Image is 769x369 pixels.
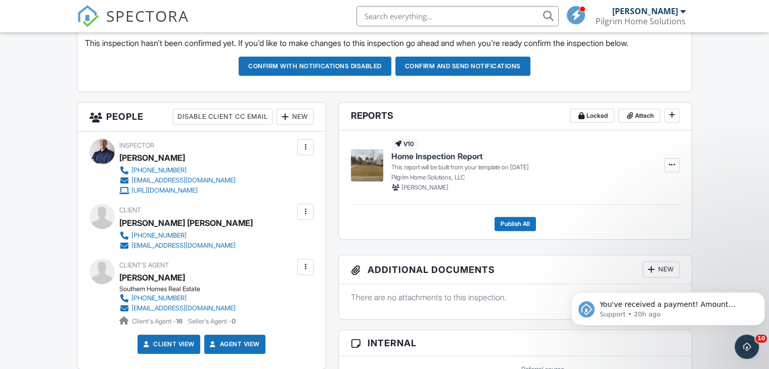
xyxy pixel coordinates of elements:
span: Seller's Agent - [188,317,236,325]
p: There are no attachments to this inspection. [351,292,680,303]
strong: 0 [232,317,236,325]
strong: 16 [176,317,183,325]
p: This inspection hasn't been confirmed yet. If you'd like to make changes to this inspection go ah... [85,37,684,49]
iframe: Intercom live chat [735,335,759,359]
a: [PHONE_NUMBER] [119,293,236,303]
div: Disable Client CC Email [173,109,273,125]
div: [PERSON_NAME] [PERSON_NAME] [119,215,253,230]
a: [EMAIL_ADDRESS][DOMAIN_NAME] [119,175,236,186]
a: SPECTORA [77,14,189,35]
div: [PHONE_NUMBER] [131,166,187,174]
div: [EMAIL_ADDRESS][DOMAIN_NAME] [131,176,236,184]
span: Client's Agent [119,261,169,269]
div: Southern Homes Real Estate [119,285,244,293]
span: Client's Agent - [132,317,184,325]
div: New [643,261,680,278]
div: [PHONE_NUMBER] [131,232,187,240]
h3: Internal [339,330,692,356]
a: [PERSON_NAME] [119,270,185,285]
a: Client View [141,339,195,349]
a: [URL][DOMAIN_NAME] [119,186,236,196]
span: Client [119,206,141,214]
h3: People [77,103,326,131]
a: [EMAIL_ADDRESS][DOMAIN_NAME] [119,303,236,313]
div: [URL][DOMAIN_NAME] [131,187,198,195]
h3: Additional Documents [339,255,692,284]
div: [EMAIL_ADDRESS][DOMAIN_NAME] [131,242,236,250]
iframe: Intercom notifications message [567,271,769,342]
a: [PHONE_NUMBER] [119,230,245,241]
button: Confirm and send notifications [395,57,530,76]
span: 10 [755,335,767,343]
span: You've received a payment! Amount $300.00 Fee $3.99 Net $296.01 Transaction # pi_3SC6ASK7snlDGpRF... [33,29,182,148]
a: [EMAIL_ADDRESS][DOMAIN_NAME] [119,241,245,251]
p: Message from Support, sent 20h ago [33,39,186,48]
a: Agent View [208,339,260,349]
input: Search everything... [356,6,559,26]
img: The Best Home Inspection Software - Spectora [77,5,99,27]
div: [PERSON_NAME] [612,6,678,16]
div: New [277,109,313,125]
span: SPECTORA [106,5,189,26]
div: [EMAIL_ADDRESS][DOMAIN_NAME] [131,304,236,312]
a: [PHONE_NUMBER] [119,165,236,175]
div: [PERSON_NAME] [119,150,185,165]
div: Pilgrim Home Solutions [596,16,686,26]
span: Inspector [119,142,154,149]
button: Confirm with notifications disabled [239,57,391,76]
div: [PHONE_NUMBER] [131,294,187,302]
